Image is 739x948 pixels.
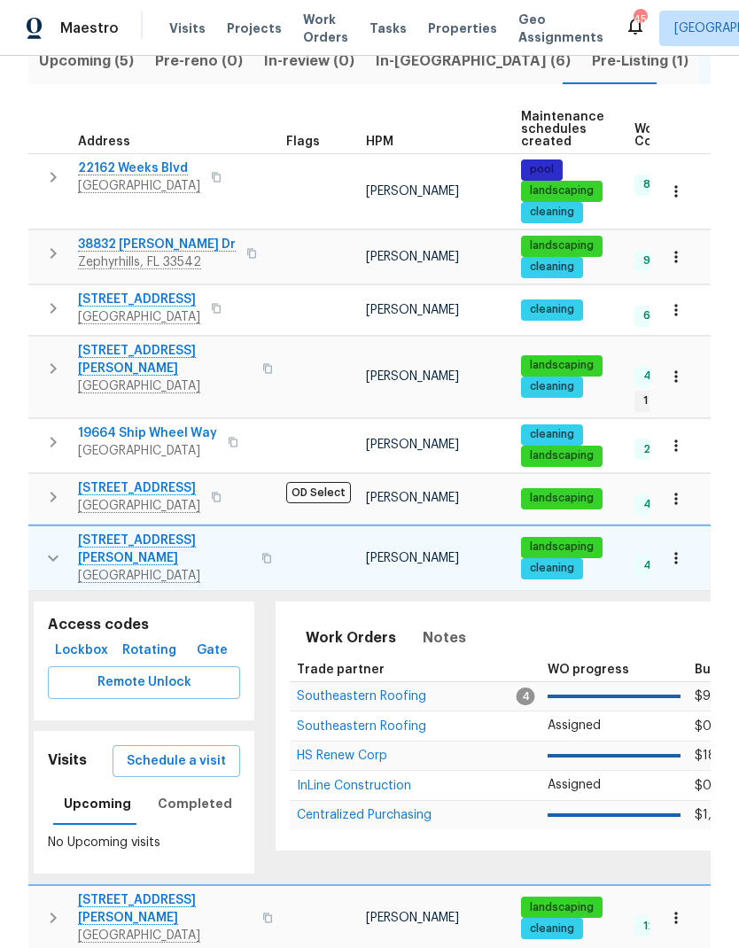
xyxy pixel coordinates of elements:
span: pool [523,162,561,177]
span: cleaning [523,260,581,275]
span: Work Orders [306,626,396,650]
span: 4 [517,688,535,705]
span: cleaning [523,921,581,936]
span: Trade partner [297,664,385,676]
span: cleaning [523,302,581,317]
span: Maestro [60,19,119,37]
span: 4 Done [636,558,688,573]
span: 19664 Ship Wheel Way [78,424,217,442]
span: cleaning [523,561,581,576]
span: [PERSON_NAME] [366,370,459,383]
p: Assigned [548,776,681,795]
span: Centralized Purchasing [297,809,432,821]
span: In-review (0) [264,49,354,74]
span: [PERSON_NAME] [366,552,459,564]
span: $0.00 [695,720,730,733]
button: Lockbox [48,634,115,667]
span: landscaping [523,900,601,915]
span: [GEOGRAPHIC_DATA] [78,442,217,460]
span: Projects [227,19,282,37]
span: landscaping [523,358,601,373]
span: OD Select [286,482,351,503]
span: [PERSON_NAME] [366,251,459,263]
span: Lockbox [55,640,108,662]
span: Upcoming [64,793,131,815]
a: InLine Construction [297,781,411,791]
span: $0.00 [695,780,730,792]
span: 2 Done [636,442,688,457]
span: Southeastern Roofing [297,690,426,703]
span: WO progress [548,664,629,676]
button: Rotating [115,634,183,667]
span: 1 Accepted [636,393,711,408]
span: Work Orders [303,11,348,46]
span: landscaping [523,448,601,463]
span: In-[GEOGRAPHIC_DATA] (6) [376,49,571,74]
span: Remote Unlock [62,672,226,694]
span: InLine Construction [297,780,411,792]
a: Southeastern Roofing [297,721,426,732]
span: landscaping [523,238,601,253]
span: Flags [286,136,320,148]
span: [PERSON_NAME] [366,185,459,198]
button: Remote Unlock [48,666,240,699]
span: cleaning [523,379,581,394]
span: Completed [158,793,232,815]
span: Visits [169,19,206,37]
button: Schedule a visit [113,745,240,778]
span: [PERSON_NAME] [366,492,459,504]
span: Gate [191,640,233,662]
span: 4 Done [636,497,688,512]
span: cleaning [523,205,581,220]
p: Assigned [548,717,681,735]
span: Upcoming (5) [39,49,134,74]
span: Schedule a visit [127,750,226,773]
span: HPM [366,136,393,148]
span: 4 Done [636,369,688,384]
span: landscaping [523,183,601,198]
h5: Access codes [48,616,240,634]
a: HS Renew Corp [297,750,387,761]
span: 8 Done [636,177,688,192]
h5: Visits [48,751,87,770]
span: Pre-reno (0) [155,49,243,74]
span: Southeastern Roofing [297,720,426,733]
span: Rotating [122,640,176,662]
span: [PERSON_NAME] [366,912,459,924]
p: No Upcoming visits [48,834,240,852]
span: Address [78,136,130,148]
span: Properties [428,19,497,37]
span: landscaping [523,491,601,506]
span: 12 Done [636,919,692,934]
div: 45 [634,11,646,28]
a: Southeastern Roofing [297,691,426,702]
button: Gate [183,634,240,667]
span: HS Renew Corp [297,750,387,762]
span: Geo Assignments [518,11,603,46]
span: [PERSON_NAME] [366,439,459,451]
span: Pre-Listing (1) [592,49,688,74]
span: Notes [423,626,466,650]
span: 9 Done [636,253,688,268]
span: Tasks [369,22,407,35]
span: 6 Done [636,308,688,323]
span: cleaning [523,427,581,442]
span: Maintenance schedules created [521,111,604,148]
a: Centralized Purchasing [297,810,432,820]
span: [PERSON_NAME] [366,304,459,316]
span: landscaping [523,540,601,555]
